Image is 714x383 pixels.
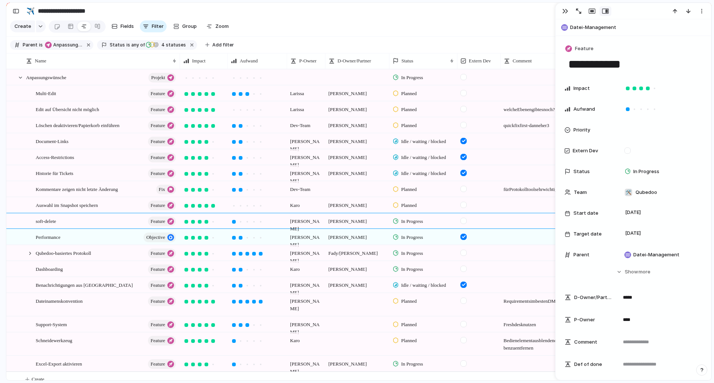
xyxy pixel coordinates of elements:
span: statuses [159,42,186,48]
span: Datei-Management [633,251,679,259]
span: Benachrichtigungen aus [GEOGRAPHIC_DATA] [36,280,133,289]
button: objective [144,233,176,242]
span: [DATE] [623,229,643,238]
span: In Progress [401,234,423,241]
span: Planned [401,202,417,209]
span: more [639,268,650,276]
span: Planned [401,337,417,344]
span: Feature [151,200,165,211]
span: [PERSON_NAME] [287,166,325,185]
button: Zoom [203,20,232,32]
span: Planned [401,321,417,328]
span: Document-Links [36,137,68,145]
span: Group [182,23,197,30]
button: 4 statuses [145,41,187,49]
span: Idle / waiting / blocked [401,170,446,177]
span: [PERSON_NAME] [325,118,389,129]
span: Impact [573,85,590,92]
span: Feature [575,45,594,52]
span: Excel-Export aktivieren [36,359,82,368]
span: [DATE] [623,208,643,217]
span: Idle / waiting / blocked [401,282,446,289]
span: Feature [151,248,165,259]
span: Feature [151,280,165,291]
span: 4 [159,42,166,48]
span: [PERSON_NAME] [287,277,325,296]
span: Historie für Tickets [36,169,73,177]
button: Feature [148,336,176,345]
span: [PERSON_NAME] [325,277,389,289]
span: Planned [401,122,417,129]
span: any of [130,42,145,48]
span: Datei-Management [570,24,708,31]
span: Karo [287,333,325,344]
span: [PERSON_NAME] [325,198,389,209]
span: Feature [151,152,165,163]
span: Parent [23,42,38,48]
span: Start date [573,210,598,217]
button: Fields [109,20,137,32]
button: Feature [148,201,176,210]
button: Feature [148,320,176,330]
span: Extern Dev [573,147,598,155]
span: [PERSON_NAME] [287,214,325,233]
span: Idle / waiting / blocked [401,154,446,161]
span: quick fix first - dann eher 3 [501,118,591,129]
span: Karo [287,262,325,273]
span: Feature [151,319,165,330]
span: Larissa [287,102,325,113]
span: Qubedoo [636,189,657,196]
span: Def of done [574,361,602,368]
div: 🛠️ [625,189,632,196]
button: Fix [156,185,176,194]
span: Status [573,168,590,175]
span: Karo [287,198,325,209]
span: Anpassungswünsche [45,42,82,48]
span: Feature [151,335,165,346]
span: Feature [151,136,165,147]
span: welche Ebenen gibt es noch? [501,102,591,113]
span: Bedienelement ausblenden ohne die Schnitteben zu entfernen [501,333,591,352]
span: Comment [574,338,597,346]
button: Feature [148,280,176,290]
span: Multi-Edit [36,89,56,97]
span: Feature [151,104,165,115]
span: In Progress [401,250,423,257]
span: [PERSON_NAME] [325,150,389,161]
span: Qubedoo-basiertes Protokoll [36,249,91,257]
button: is [38,41,44,49]
span: P-Owner [574,316,595,324]
button: Feature [148,264,176,274]
span: Fady/[PERSON_NAME] [325,246,389,257]
span: Fields [120,23,134,30]
span: Anpassungswünsche [53,42,82,48]
span: Dashboarding [36,264,63,273]
span: Show [625,268,638,276]
span: In Progress [633,168,659,175]
button: Feature [564,43,596,54]
span: is [126,42,130,48]
span: Auswahl im Snapshot speichern [36,201,98,209]
span: Löschen deaktivieren/Papierkorb einführen [36,121,119,129]
span: Feature [151,264,165,275]
span: Dev-Team [287,118,325,129]
span: In Progress [401,74,423,81]
span: Add filter [212,42,234,48]
span: Planned [401,90,417,97]
span: Filter [152,23,164,30]
button: Add filter [201,40,238,50]
span: [PERSON_NAME] [287,356,325,375]
button: ✈️ [25,5,36,17]
button: Group [170,20,200,32]
button: Create [10,20,35,32]
span: [PERSON_NAME] [325,166,389,177]
span: objective [146,232,165,243]
button: Showmore [565,265,702,279]
span: Anpassungswünsche [26,73,66,81]
span: [PERSON_NAME] [325,86,389,97]
span: für Protokolltool sehr wichtig [501,182,591,193]
button: Filter [140,20,167,32]
button: Anpassungswünsche [44,41,84,49]
span: [PERSON_NAME] [325,262,389,273]
span: [PERSON_NAME] [325,214,389,225]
